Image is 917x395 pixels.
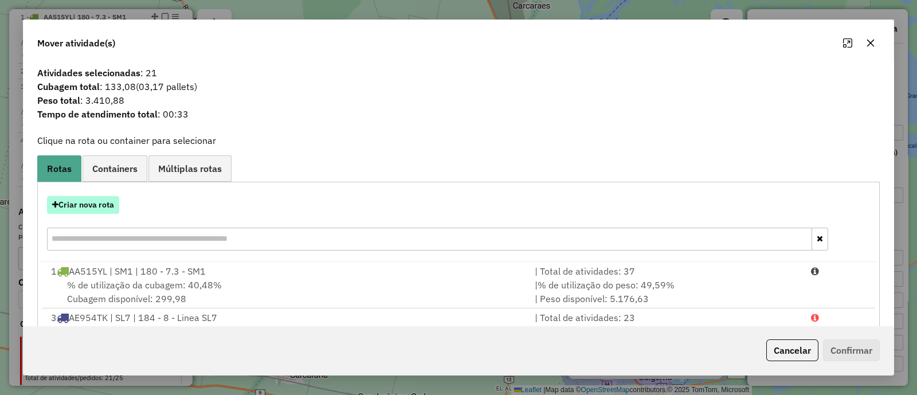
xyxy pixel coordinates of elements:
span: : 00:33 [30,107,887,121]
strong: Cubagem total [37,81,100,92]
button: Criar nova rota [47,196,119,214]
span: Containers [92,164,138,173]
strong: Tempo de atendimento total [37,108,158,120]
span: (03,17 pallets) [136,81,197,92]
i: Porcentagens após mover as atividades: Cubagem: 114,99% Peso: 119,42% [811,313,819,322]
div: | | Peso disponível: 1.813,45 [528,324,804,352]
span: : 3.410,88 [30,93,887,107]
span: AA515YL | SM1 | 180 - 7.3 - SM1 [69,265,206,277]
div: Cubagem disponível: 82,72 [44,324,528,352]
span: % de utilização da cubagem: 40,48% [67,279,222,291]
strong: Peso total [37,95,80,106]
div: 1 [44,264,528,278]
span: % de utilização do peso: 49,59% [538,279,675,291]
label: Clique na rota ou container para selecionar [37,134,216,147]
span: Rotas [47,164,72,173]
i: Porcentagens após mover as atividades: Cubagem: 66,88% Peso: 82,81% [811,267,819,276]
span: AE954TK | SL7 | 184 - 8 - Linea SL7 [69,312,217,323]
span: : 133,08 [30,80,887,93]
span: Múltiplas rotas [158,164,222,173]
div: | Total de atividades: 37 [528,264,804,278]
button: Maximize [838,34,857,52]
button: Cancelar [766,339,818,361]
div: 3 [44,311,528,324]
span: : 21 [30,66,887,80]
div: Cubagem disponível: 299,98 [44,278,528,306]
div: | | Peso disponível: 5.176,63 [528,278,804,306]
span: Mover atividade(s) [37,36,115,50]
strong: Atividades selecionadas [37,67,140,79]
div: | Total de atividades: 23 [528,311,804,324]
